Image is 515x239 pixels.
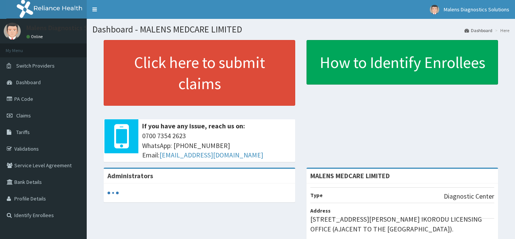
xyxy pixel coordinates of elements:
span: Switch Providers [16,62,55,69]
img: User Image [4,23,21,40]
span: Malens Diagnostics Solutions [444,6,509,13]
span: Dashboard [16,79,41,86]
strong: MALENS MEDCARE LIMITED [310,171,390,180]
p: [STREET_ADDRESS][PERSON_NAME] IKORODU LICENSING OFFICE (AJACENT TO THE [GEOGRAPHIC_DATA]). [310,214,494,234]
a: Dashboard [464,27,492,34]
span: Tariffs [16,129,30,136]
span: Claims [16,112,31,119]
li: Here [493,27,509,34]
span: 0700 7354 2623 WhatsApp: [PHONE_NUMBER] Email: [142,131,291,160]
b: Address [310,207,331,214]
a: Click here to submit claims [104,40,295,106]
h1: Dashboard - MALENS MEDCARE LIMITED [92,25,509,34]
img: User Image [430,5,439,14]
a: Online [26,34,44,39]
p: Malens Diagnostics Solutions [26,25,112,31]
a: [EMAIL_ADDRESS][DOMAIN_NAME] [159,151,263,159]
a: How to Identify Enrollees [307,40,498,85]
p: Diagnostic Center [444,191,494,201]
b: Type [310,192,323,199]
svg: audio-loading [107,187,119,199]
b: If you have any issue, reach us on: [142,122,245,130]
b: Administrators [107,171,153,180]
